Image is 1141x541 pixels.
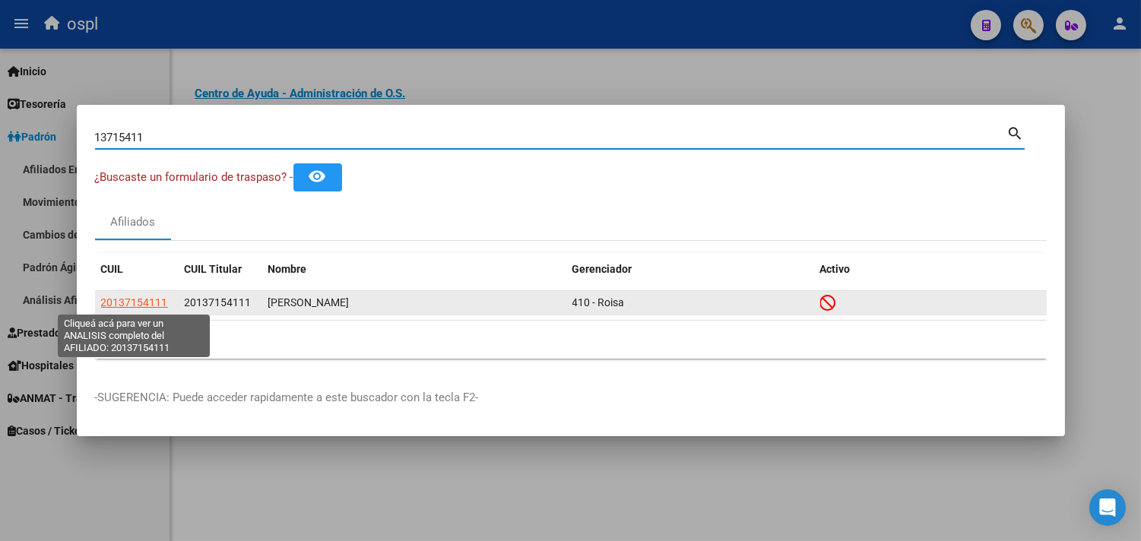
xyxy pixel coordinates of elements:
datatable-header-cell: Activo [814,253,1047,286]
datatable-header-cell: CUIL Titular [179,253,262,286]
div: Afiliados [110,214,155,231]
div: Open Intercom Messenger [1089,489,1126,526]
p: -SUGERENCIA: Puede acceder rapidamente a este buscador con la tecla F2- [95,389,1047,407]
datatable-header-cell: Gerenciador [566,253,814,286]
span: CUIL Titular [185,263,242,275]
span: 20137154111 [101,296,168,308]
span: Gerenciador [572,263,632,275]
datatable-header-cell: Nombre [262,253,566,286]
mat-icon: search [1007,123,1025,141]
span: ¿Buscaste un formulario de traspaso? - [95,170,293,184]
span: Nombre [268,263,307,275]
div: [PERSON_NAME] [268,294,560,312]
span: 410 - Roisa [572,296,625,308]
span: CUIL [101,263,124,275]
mat-icon: remove_red_eye [309,167,327,185]
span: Activo [820,263,851,275]
datatable-header-cell: CUIL [95,253,179,286]
span: 20137154111 [185,296,252,308]
div: 1 total [95,321,1047,359]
